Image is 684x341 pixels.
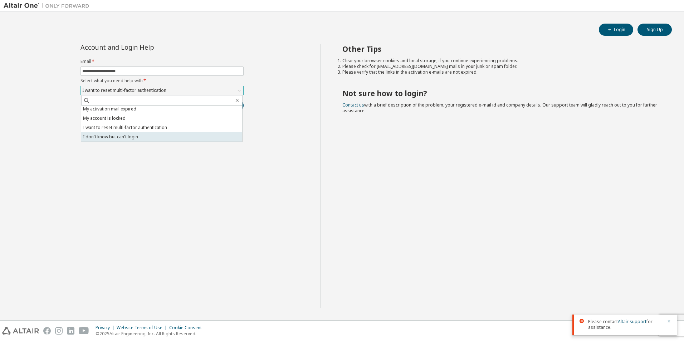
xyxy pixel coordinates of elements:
p: © 2025 Altair Engineering, Inc. All Rights Reserved. [96,331,206,337]
img: facebook.svg [43,327,51,335]
img: youtube.svg [79,327,89,335]
img: altair_logo.svg [2,327,39,335]
li: My activation mail expired [81,104,242,114]
li: Please check for [EMAIL_ADDRESS][DOMAIN_NAME] mails in your junk or spam folder. [342,64,659,69]
img: instagram.svg [55,327,63,335]
div: I want to reset multi-factor authentication [81,86,243,95]
li: Please verify that the links in the activation e-mails are not expired. [342,69,659,75]
span: with a brief description of the problem, your registered e-mail id and company details. Our suppo... [342,102,657,114]
a: Contact us [342,102,364,108]
div: Account and Login Help [80,44,211,50]
label: Email [80,59,244,64]
div: Cookie Consent [169,325,206,331]
span: Please contact for assistance. [588,319,663,330]
h2: Not sure how to login? [342,89,659,98]
div: Privacy [96,325,117,331]
img: linkedin.svg [67,327,74,335]
h2: Other Tips [342,44,659,54]
button: Sign Up [637,24,672,36]
a: Altair support [618,318,646,325]
label: Select what you need help with [80,78,244,84]
li: Clear your browser cookies and local storage, if you continue experiencing problems. [342,58,659,64]
div: Website Terms of Use [117,325,169,331]
button: Login [599,24,633,36]
div: I want to reset multi-factor authentication [81,87,167,94]
img: Altair One [4,2,93,9]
